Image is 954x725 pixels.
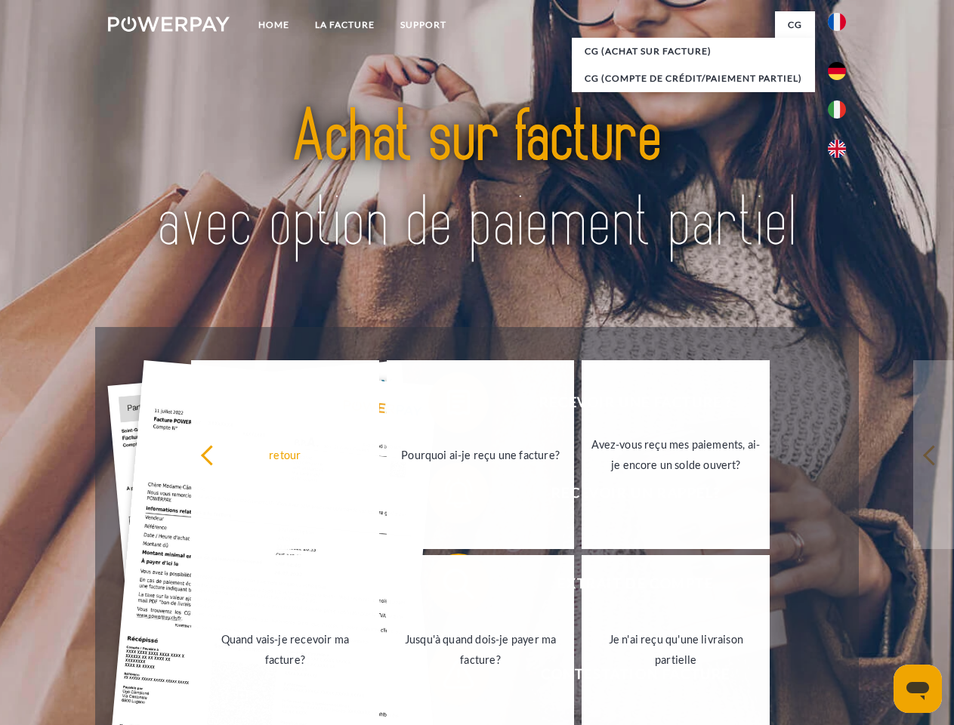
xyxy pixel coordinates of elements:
div: Pourquoi ai-je reçu une facture? [396,444,566,464]
img: en [828,140,846,158]
a: CG [775,11,815,39]
a: CG (achat sur facture) [572,38,815,65]
div: Je n'ai reçu qu'une livraison partielle [591,629,761,670]
div: Quand vais-je recevoir ma facture? [200,629,370,670]
div: Jusqu'à quand dois-je payer ma facture? [396,629,566,670]
a: Support [387,11,459,39]
img: fr [828,13,846,31]
img: logo-powerpay-white.svg [108,17,230,32]
img: de [828,62,846,80]
iframe: Bouton de lancement de la fenêtre de messagerie [894,665,942,713]
a: CG (Compte de crédit/paiement partiel) [572,65,815,92]
a: LA FACTURE [302,11,387,39]
img: title-powerpay_fr.svg [144,72,810,289]
a: Home [245,11,302,39]
img: it [828,100,846,119]
a: Avez-vous reçu mes paiements, ai-je encore un solde ouvert? [582,360,770,549]
div: retour [200,444,370,464]
div: Avez-vous reçu mes paiements, ai-je encore un solde ouvert? [591,434,761,475]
